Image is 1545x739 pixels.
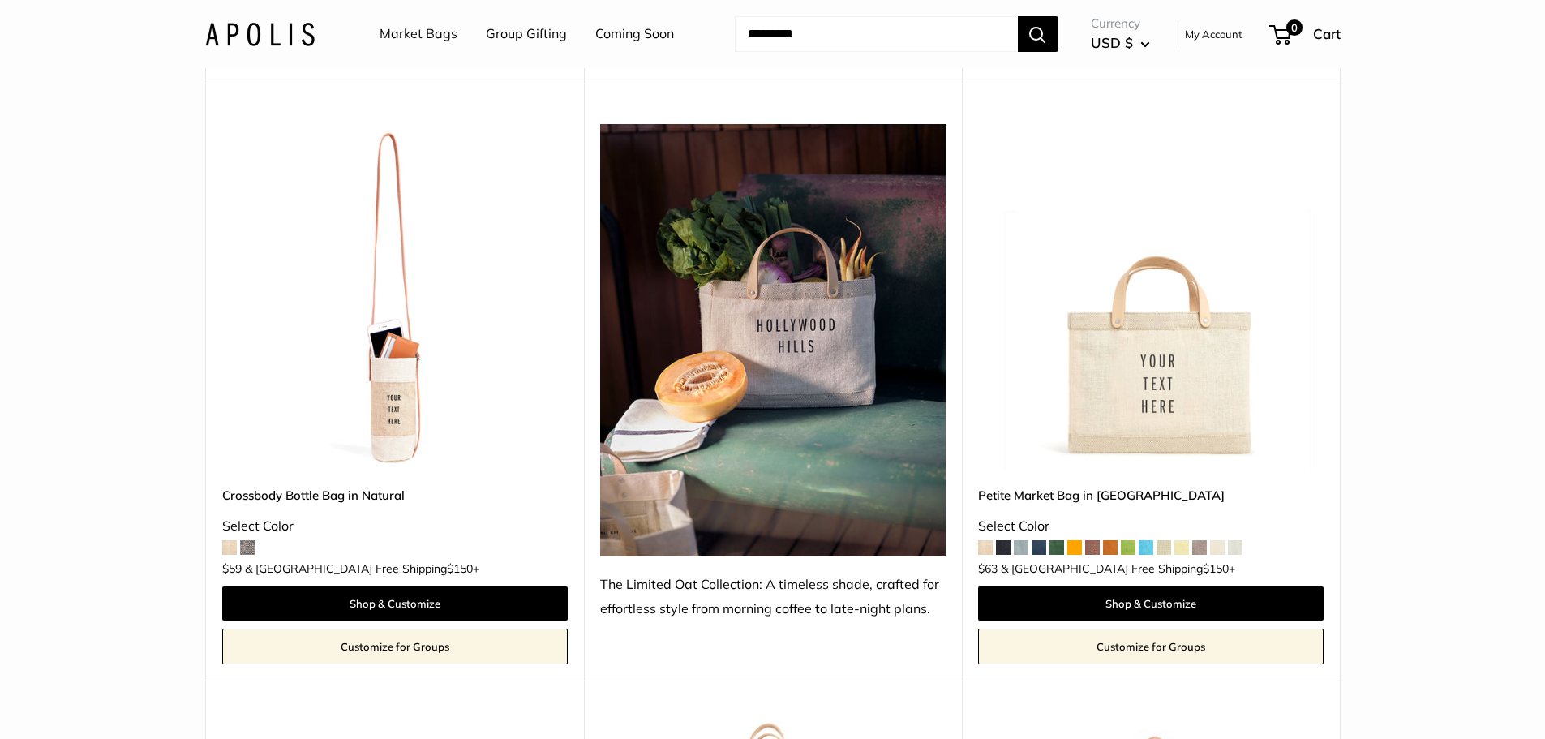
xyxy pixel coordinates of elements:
[222,486,568,505] a: Crossbody Bottle Bag in Natural
[595,22,674,46] a: Coming Soon
[486,22,567,46] a: Group Gifting
[380,22,457,46] a: Market Bags
[978,514,1324,539] div: Select Color
[978,124,1324,470] a: Petite Market Bag in OatPetite Market Bag in Oat
[222,629,568,664] a: Customize for Groups
[600,573,946,621] div: The Limited Oat Collection: A timeless shade, crafted for effortless style from morning coffee to...
[978,561,998,576] span: $63
[1001,563,1235,574] span: & [GEOGRAPHIC_DATA] Free Shipping +
[735,16,1018,52] input: Search...
[447,561,473,576] span: $150
[978,629,1324,664] a: Customize for Groups
[222,514,568,539] div: Select Color
[222,124,568,470] img: description_Our first Crossbody Bottle Bag
[1271,21,1341,47] a: 0 Cart
[1018,16,1058,52] button: Search
[245,563,479,574] span: & [GEOGRAPHIC_DATA] Free Shipping +
[600,124,946,556] img: The Limited Oat Collection: A timeless shade, crafted for effortless style from morning coffee to...
[978,586,1324,621] a: Shop & Customize
[978,486,1324,505] a: Petite Market Bag in [GEOGRAPHIC_DATA]
[1091,30,1150,56] button: USD $
[1285,19,1302,36] span: 0
[1203,561,1229,576] span: $150
[1091,12,1150,35] span: Currency
[978,124,1324,470] img: Petite Market Bag in Oat
[1091,34,1133,51] span: USD $
[1185,24,1242,44] a: My Account
[1313,25,1341,42] span: Cart
[222,124,568,470] a: description_Our first Crossbody Bottle Bagdescription_Effortless Style
[222,586,568,621] a: Shop & Customize
[205,22,315,45] img: Apolis
[222,561,242,576] span: $59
